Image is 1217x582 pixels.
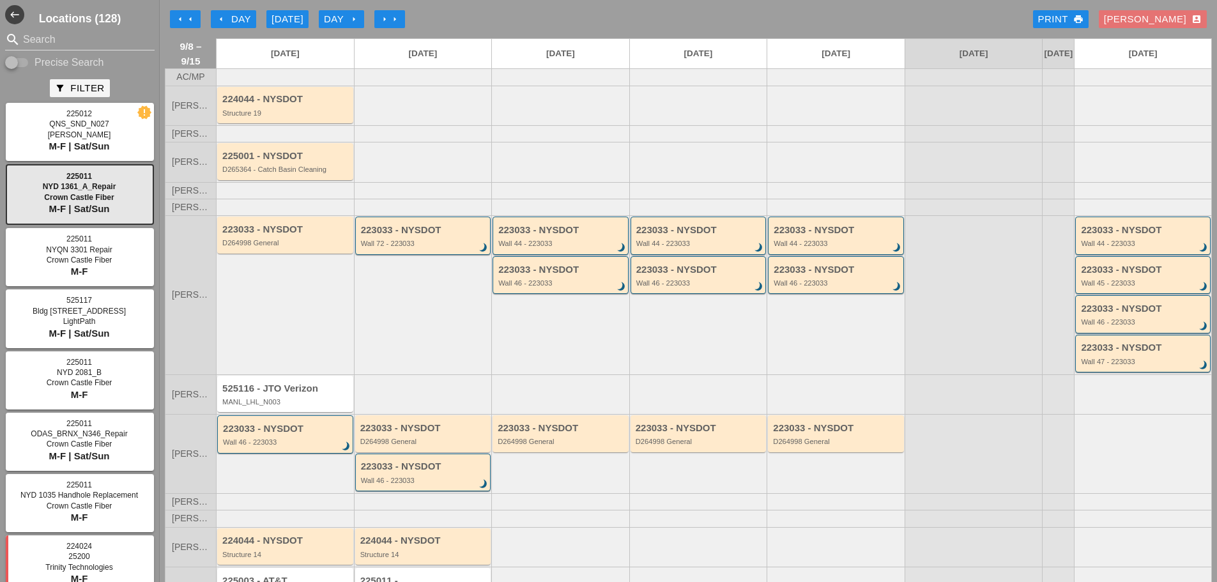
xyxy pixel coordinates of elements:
a: [DATE] [1075,39,1211,68]
div: [DATE] [272,12,303,27]
span: 25200 [68,552,89,561]
span: M-F | Sat/Sun [49,450,109,461]
div: 223033 - NYSDOT [223,424,349,434]
span: [PERSON_NAME] [172,186,210,195]
div: 223033 - NYSDOT [636,423,763,434]
div: Wall 44 - 223033 [636,240,763,247]
div: Wall 47 - 223033 [1081,358,1207,365]
a: [DATE] [905,39,1043,68]
span: 225011 [66,234,92,243]
div: Wall 44 - 223033 [774,240,900,247]
div: Wall 46 - 223033 [636,279,763,287]
span: [PERSON_NAME] [172,497,210,507]
button: Move Back 1 Week [170,10,201,28]
div: D264998 General [222,239,350,247]
span: [PERSON_NAME] [172,101,210,111]
span: QNS_SND_N027 [49,119,109,128]
i: brightness_3 [752,241,766,255]
div: 223033 - NYSDOT [361,225,487,236]
span: M-F | Sat/Sun [49,203,109,214]
div: 223033 - NYSDOT [636,264,763,275]
button: [DATE] [266,10,309,28]
div: 224044 - NYSDOT [360,535,488,546]
div: Wall 46 - 223033 [498,279,625,287]
a: [DATE] [492,39,629,68]
span: M-F | Sat/Sun [49,141,109,151]
span: [PERSON_NAME] [172,390,210,399]
div: D265364 - Catch Basin Cleaning [222,165,350,173]
div: 223033 - NYSDOT [1081,303,1207,314]
div: 223033 - NYSDOT [1081,342,1207,353]
i: filter_alt [55,83,65,93]
span: 9/8 – 9/15 [172,39,210,68]
span: M-F [71,389,88,400]
div: Structure 14 [222,551,350,558]
i: brightness_3 [890,280,904,294]
a: [DATE] [355,39,492,68]
i: brightness_3 [477,477,491,491]
span: 225011 [66,419,92,428]
div: Structure 14 [360,551,488,558]
i: arrow_left [185,14,195,24]
div: Structure 19 [222,109,350,117]
i: search [5,32,20,47]
div: 223033 - NYSDOT [1081,225,1207,236]
a: [DATE] [630,39,767,68]
span: [PERSON_NAME] [172,203,210,212]
i: brightness_3 [1197,319,1211,333]
span: Crown Castle Fiber [47,378,112,387]
a: [DATE] [1043,39,1074,68]
span: 225011 [66,480,92,489]
div: 223033 - NYSDOT [498,264,625,275]
i: arrow_right [349,14,359,24]
span: [PERSON_NAME] [172,129,210,139]
i: brightness_3 [615,280,629,294]
div: 223033 - NYSDOT [360,423,488,434]
i: brightness_3 [477,241,491,255]
span: Crown Castle Fiber [47,256,112,264]
button: Day [319,10,364,28]
a: [DATE] [217,39,354,68]
span: 225012 [66,109,92,118]
div: D264998 General [636,438,763,445]
div: 223033 - NYSDOT [222,224,350,235]
div: Day [216,12,251,27]
div: D264998 General [773,438,901,445]
span: [PERSON_NAME] [48,130,111,139]
span: AC/MP [176,72,204,82]
i: new_releases [139,107,150,118]
i: arrow_right [379,14,390,24]
div: [PERSON_NAME] [1104,12,1202,27]
div: 223033 - NYSDOT [773,423,901,434]
i: arrow_right [390,14,400,24]
span: [PERSON_NAME] [172,514,210,523]
div: 224044 - NYSDOT [222,94,350,105]
div: Day [324,12,359,27]
span: Bldg [STREET_ADDRESS] [33,307,126,316]
span: NYD 1035 Handhole Replacement [20,491,138,500]
button: Day [211,10,256,28]
span: 225011 [66,358,92,367]
span: 224024 [66,542,92,551]
i: arrow_left [175,14,185,24]
a: [DATE] [767,39,905,68]
div: Print [1038,12,1083,27]
i: brightness_3 [339,440,353,454]
span: Crown Castle Fiber [47,440,112,448]
span: Crown Castle Fiber [47,502,112,510]
div: D264998 General [498,438,625,445]
div: 223033 - NYSDOT [498,225,625,236]
div: 223033 - NYSDOT [774,264,900,275]
i: west [5,5,24,24]
button: Shrink Sidebar [5,5,24,24]
div: Wall 44 - 223033 [1081,240,1207,247]
span: [PERSON_NAME] [172,290,210,300]
div: Wall 46 - 223033 [361,477,487,484]
button: Move Ahead 1 Week [374,10,405,28]
a: Print [1033,10,1089,28]
span: [PERSON_NAME] [172,449,210,459]
span: [PERSON_NAME] [172,542,210,552]
div: 224044 - NYSDOT [222,535,350,546]
div: 525116 - JTO Verizon [222,383,350,394]
div: 223033 - NYSDOT [498,423,625,434]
